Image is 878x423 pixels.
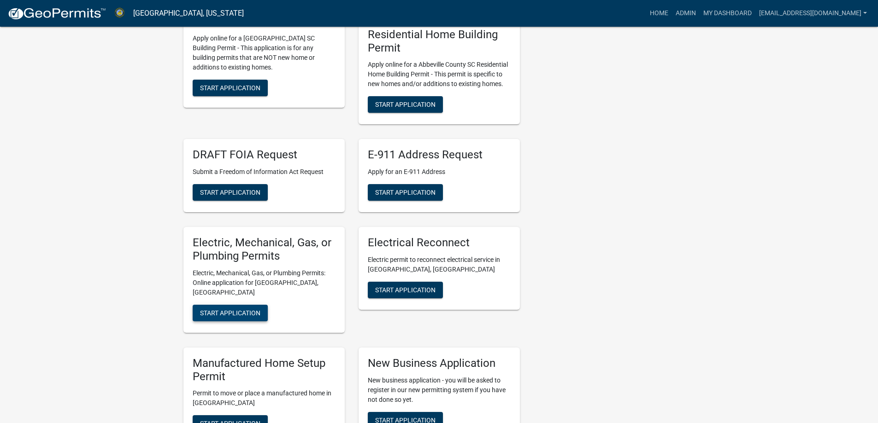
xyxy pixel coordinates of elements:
h5: [GEOGRAPHIC_DATA] Residential Home Building Permit [368,15,511,54]
button: Start Application [193,305,268,321]
p: Electric, Mechanical, Gas, or Plumbing Permits: Online application for [GEOGRAPHIC_DATA], [GEOGRA... [193,268,336,297]
p: Permit to move or place a manufactured home in [GEOGRAPHIC_DATA] [193,388,336,408]
button: Start Application [193,80,268,96]
h5: New Business Application [368,357,511,370]
button: Start Application [193,184,268,201]
span: Start Application [375,101,436,108]
h5: Electrical Reconnect [368,236,511,249]
button: Start Application [368,184,443,201]
p: Apply for an E-911 Address [368,167,511,177]
p: New business application - you will be asked to register in our new permitting system if you have... [368,376,511,405]
a: [GEOGRAPHIC_DATA], [US_STATE] [133,6,244,21]
span: Start Application [200,309,260,316]
p: Apply online for a Abbeville County SC Residential Home Building Permit - This permit is specific... [368,60,511,89]
h5: Manufactured Home Setup Permit [193,357,336,383]
img: Abbeville County, South Carolina [113,7,126,19]
a: Home [646,5,672,22]
span: Start Application [375,189,436,196]
span: Start Application [375,286,436,294]
span: Start Application [200,189,260,196]
h5: E-911 Address Request [368,148,511,162]
a: [EMAIL_ADDRESS][DOMAIN_NAME] [755,5,871,22]
button: Start Application [368,282,443,298]
button: Start Application [368,96,443,113]
span: Start Application [200,84,260,91]
p: Submit a Freedom of Information Act Request [193,167,336,177]
a: My Dashboard [700,5,755,22]
a: Admin [672,5,700,22]
p: Electric permit to reconnect electrical service in [GEOGRAPHIC_DATA], [GEOGRAPHIC_DATA] [368,255,511,274]
h5: Electric, Mechanical, Gas, or Plumbing Permits [193,236,336,263]
p: Apply online for a [GEOGRAPHIC_DATA] SC Building Permit - This application is for any building pe... [193,34,336,72]
h5: DRAFT FOIA Request [193,148,336,162]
